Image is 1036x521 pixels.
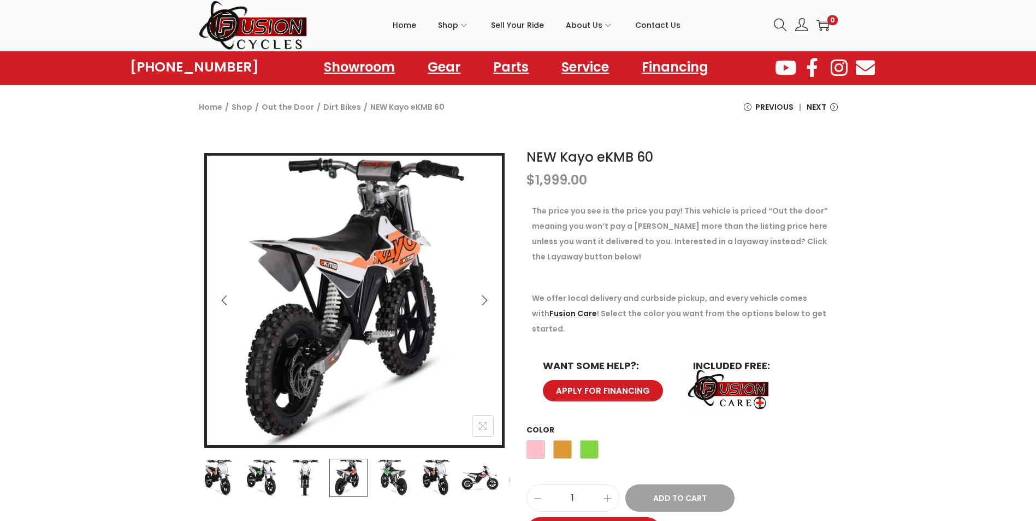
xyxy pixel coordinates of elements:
img: Product image [504,459,542,497]
img: Product image [329,459,368,497]
span: / [364,99,368,115]
h6: INCLUDED FREE: [693,361,821,371]
a: Home [393,1,416,50]
span: APPLY FOR FINANCING [556,387,650,395]
img: Product image [198,459,236,497]
span: Shop [438,11,458,39]
span: Contact Us [635,11,680,39]
a: Service [550,55,620,80]
nav: Menu [313,55,719,80]
span: / [225,99,229,115]
a: Shop [438,1,469,50]
a: 0 [816,19,830,32]
span: / [255,99,259,115]
a: APPLY FOR FINANCING [543,380,663,401]
img: Product image [417,459,455,497]
span: Previous [755,99,794,115]
img: Product image [460,459,499,497]
img: Product image [242,459,280,497]
span: Home [393,11,416,39]
bdi: 1,999.00 [526,171,587,189]
span: $ [526,171,535,189]
input: Product quantity [527,490,619,506]
a: Dirt Bikes [323,102,361,113]
button: Previous [212,288,236,312]
img: Product image [373,459,411,497]
p: The price you see is the price you pay! This vehicle is priced “Out the door” meaning you won’t p... [532,203,832,264]
a: Financing [631,55,719,80]
a: Gear [417,55,471,80]
span: NEW Kayo eKMB 60 [370,99,445,115]
span: Sell Your Ride [491,11,544,39]
span: About Us [566,11,602,39]
a: Parts [482,55,540,80]
button: Next [472,288,496,312]
img: Product image [207,156,502,451]
a: Sell Your Ride [491,1,544,50]
a: Contact Us [635,1,680,50]
h6: WANT SOME HELP?: [543,361,671,371]
a: [PHONE_NUMBER] [130,60,259,75]
p: We offer local delivery and curbside pickup, and every vehicle comes with ! Select the color you ... [532,291,832,336]
label: Color [526,424,554,435]
a: About Us [566,1,613,50]
a: Shop [232,102,252,113]
a: Fusion Care [549,308,597,319]
a: Out the Door [262,102,314,113]
a: Showroom [313,55,406,80]
span: / [317,99,321,115]
a: Home [199,102,222,113]
img: Product image [286,459,324,497]
a: Previous [744,99,794,123]
a: Next [807,99,838,123]
span: Next [807,99,826,115]
button: Add to Cart [625,484,735,512]
nav: Primary navigation [308,1,766,50]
